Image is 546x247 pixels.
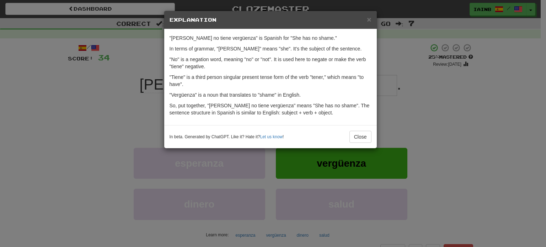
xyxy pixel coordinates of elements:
p: So, put together, "[PERSON_NAME] no tiene vergüenza" means "She has no shame". The sentence struc... [170,102,371,116]
p: "Vergüenza" is a noun that translates to "shame" in English. [170,91,371,98]
button: Close [367,16,371,23]
p: "No" is a negation word, meaning "no" or "not". It is used here to negate or make the verb "tiene... [170,56,371,70]
a: Let us know [260,134,283,139]
small: In beta. Generated by ChatGPT. Like it? Hate it? ! [170,134,284,140]
p: "Tiene" is a third person singular present tense form of the verb "tener," which means "to have". [170,74,371,88]
button: Close [349,131,371,143]
p: "[PERSON_NAME] no tiene vergüenza" is Spanish for "She has no shame." [170,34,371,42]
h5: Explanation [170,16,371,23]
p: In terms of grammar, "[PERSON_NAME]" means "she". It's the subject of the sentence. [170,45,371,52]
span: × [367,15,371,23]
